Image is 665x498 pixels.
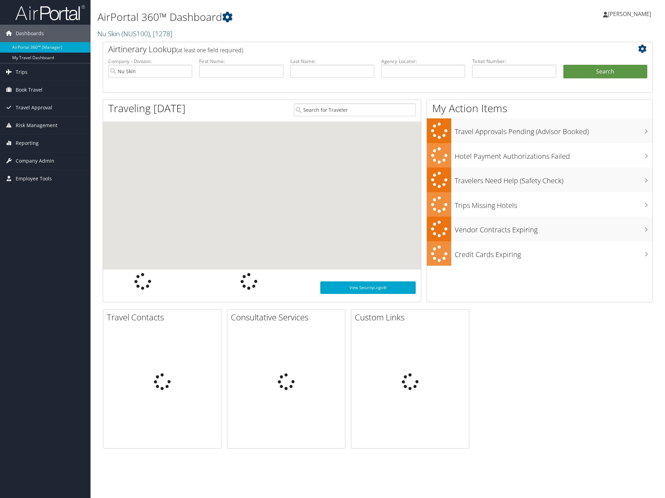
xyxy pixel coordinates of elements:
span: [PERSON_NAME] [608,10,651,18]
h1: My Action Items [427,101,652,116]
h2: Travel Contacts [107,311,221,323]
span: Trips [16,63,28,81]
label: Ticket Number: [472,58,556,65]
label: Company - Division: [108,58,192,65]
h3: Hotel Payment Authorizations Failed [455,148,652,161]
a: Travelers Need Help (Safety Check) [427,168,652,192]
h2: Airtinerary Lookup [108,43,602,55]
span: Risk Management [16,117,57,134]
img: airportal-logo.png [15,5,85,21]
span: Book Travel [16,81,42,99]
span: Reporting [16,134,39,152]
h2: Custom Links [355,311,469,323]
span: (at least one field required) [177,46,243,54]
a: Travel Approvals Pending (Advisor Booked) [427,118,652,143]
h3: Travel Approvals Pending (Advisor Booked) [455,123,652,137]
span: Company Admin [16,152,54,170]
h2: Consultative Services [231,311,345,323]
label: Last Name: [290,58,374,65]
a: Hotel Payment Authorizations Failed [427,143,652,168]
a: View SecurityLogic® [320,281,416,294]
span: Travel Approval [16,99,52,116]
h3: Credit Cards Expiring [455,246,652,259]
a: Nu Skin [97,29,172,38]
label: Agency Locator: [381,58,465,65]
a: Credit Cards Expiring [427,241,652,266]
h3: Travelers Need Help (Safety Check) [455,172,652,186]
button: Search [563,65,647,79]
span: , [ 1278 ] [150,29,172,38]
h3: Trips Missing Hotels [455,197,652,210]
a: Trips Missing Hotels [427,192,652,217]
h1: AirPortal 360™ Dashboard [97,10,471,24]
input: Search for Traveler [294,103,416,116]
span: Dashboards [16,25,44,42]
h1: Traveling [DATE] [108,101,186,116]
label: First Name: [199,58,283,65]
h3: Vendor Contracts Expiring [455,221,652,235]
a: Vendor Contracts Expiring [427,217,652,241]
a: [PERSON_NAME] [603,3,658,24]
span: Employee Tools [16,170,52,187]
span: ( NUS100 ) [122,29,150,38]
